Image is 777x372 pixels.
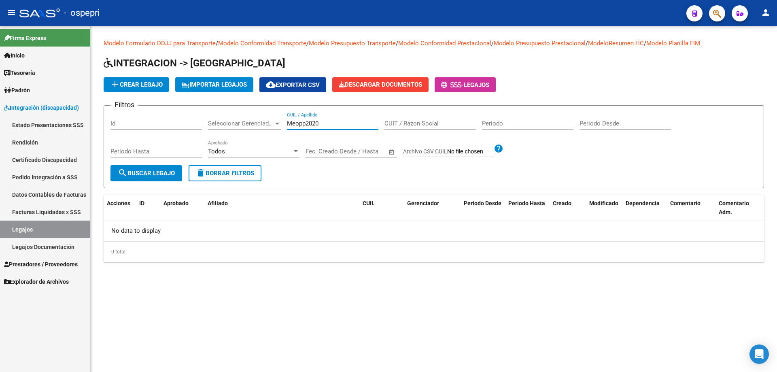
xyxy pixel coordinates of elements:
span: Creado [553,200,571,206]
span: Legajos [464,81,489,89]
div: No data to display [104,221,764,241]
a: ModeloResumen HC [588,40,644,47]
datatable-header-cell: Afiliado [204,195,359,221]
span: Padrón [4,86,30,95]
span: Descargar Documentos [339,81,422,88]
span: Modificado [589,200,618,206]
span: - [441,81,464,89]
datatable-header-cell: Acciones [104,195,136,221]
span: Inicio [4,51,25,60]
span: Todos [208,148,225,155]
a: Modelo Presupuesto Transporte [309,40,396,47]
span: Integración (discapacidad) [4,103,79,112]
span: Periodo Hasta [508,200,545,206]
button: -Legajos [435,77,496,92]
span: Afiliado [208,200,228,206]
span: CUIL [363,200,375,206]
a: Modelo Conformidad Transporte [218,40,306,47]
span: Periodo Desde [464,200,501,206]
datatable-header-cell: Aprobado [160,195,193,221]
a: Modelo Formulario DDJJ para Transporte [104,40,216,47]
mat-icon: add [110,79,120,89]
datatable-header-cell: CUIL [359,195,404,221]
span: Buscar Legajo [118,170,175,177]
button: IMPORTAR LEGAJOS [175,77,253,92]
datatable-header-cell: Gerenciador [404,195,461,221]
span: Dependencia [626,200,660,206]
div: 0 total [104,242,764,262]
mat-icon: delete [196,168,206,178]
button: Borrar Filtros [189,165,261,181]
mat-icon: menu [6,8,16,17]
span: Comentario Adm. [719,200,749,216]
datatable-header-cell: Periodo Desde [461,195,505,221]
span: Comentario [670,200,701,206]
datatable-header-cell: Creado [550,195,586,221]
span: IMPORTAR LEGAJOS [182,81,247,88]
mat-icon: cloud_download [266,80,276,89]
datatable-header-cell: Modificado [586,195,622,221]
span: Gerenciador [407,200,439,206]
span: - ospepri [64,4,100,22]
button: Crear Legajo [104,77,169,92]
datatable-header-cell: Comentario Adm. [715,195,764,221]
input: Archivo CSV CUIL [447,148,494,155]
button: Descargar Documentos [332,77,429,92]
span: Firma Express [4,34,46,43]
span: INTEGRACION -> [GEOGRAPHIC_DATA] [104,57,285,69]
datatable-header-cell: ID [136,195,160,221]
mat-icon: help [494,144,503,153]
button: Open calendar [387,147,397,157]
a: Modelo Presupuesto Prestacional [494,40,586,47]
span: Borrar Filtros [196,170,254,177]
span: Archivo CSV CUIL [403,148,447,155]
span: ID [139,200,144,206]
h3: Filtros [110,99,138,111]
span: Aprobado [163,200,189,206]
input: Fecha inicio [306,148,338,155]
span: Tesorería [4,68,35,77]
span: Prestadores / Proveedores [4,260,78,269]
span: Seleccionar Gerenciador [208,120,274,127]
span: Exportar CSV [266,81,320,89]
span: Explorador de Archivos [4,277,69,286]
datatable-header-cell: Comentario [667,195,715,221]
mat-icon: search [118,168,127,178]
a: Modelo Planilla FIM [646,40,700,47]
datatable-header-cell: Periodo Hasta [505,195,550,221]
span: Acciones [107,200,130,206]
mat-icon: person [761,8,771,17]
input: Fecha fin [346,148,385,155]
div: / / / / / / [104,39,764,262]
button: Buscar Legajo [110,165,182,181]
button: Exportar CSV [259,77,326,92]
datatable-header-cell: Dependencia [622,195,667,221]
span: Crear Legajo [110,81,163,88]
div: Open Intercom Messenger [749,344,769,364]
a: Modelo Conformidad Prestacional [398,40,491,47]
